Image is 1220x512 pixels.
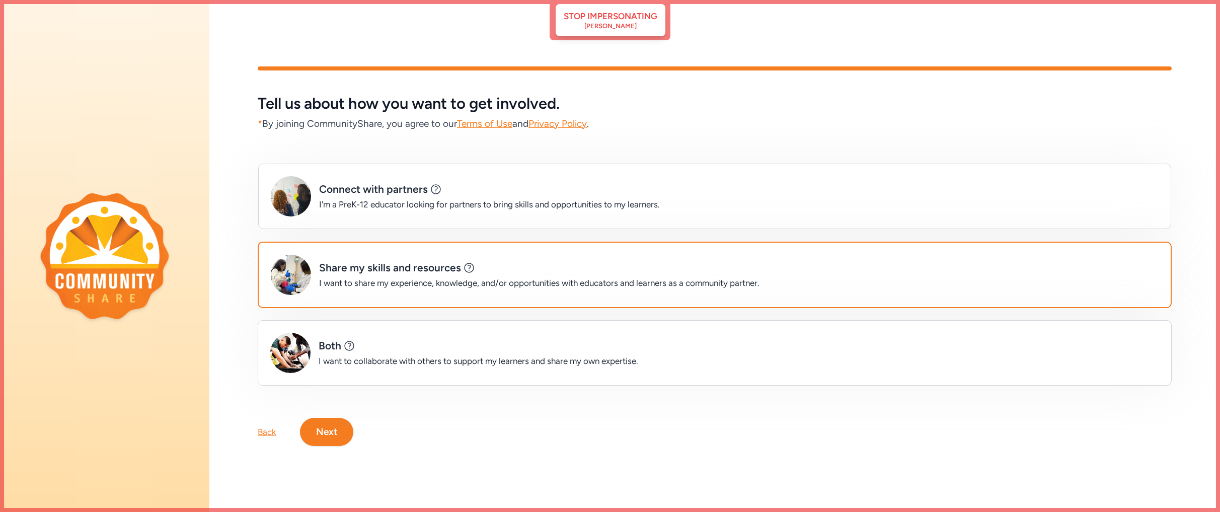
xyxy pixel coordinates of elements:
img: profile-intent-educator79480501.jpg [271,176,311,216]
div: Stop impersonating [564,10,657,22]
div: Back [258,426,276,438]
div: Share my skills and resources [319,261,461,275]
div: I'm a PreK-12 educator looking for partners to bring skills and opportunities to my learners. [319,198,660,210]
img: logo [40,193,169,319]
img: profile-intent-partner52626e54.jpg [271,255,311,295]
div: I want to collaborate with others to support my learners and share my own expertise. [319,355,638,367]
div: I want to share my experience, knowledge, and/or opportunities with educators and learners as a c... [319,277,759,289]
div: [PERSON_NAME] [584,22,637,30]
button: Next [300,418,353,446]
a: Terms of Use [457,118,512,129]
div: By joining CommunityShare, you agree to our and . [258,117,1172,131]
div: Both [319,339,341,353]
img: profile-intent-both1943fb81.jpg [270,333,311,373]
div: Connect with partners [319,182,428,196]
a: Privacy Policy [528,118,587,129]
h5: Tell us about how you want to get involved. [258,95,1172,113]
